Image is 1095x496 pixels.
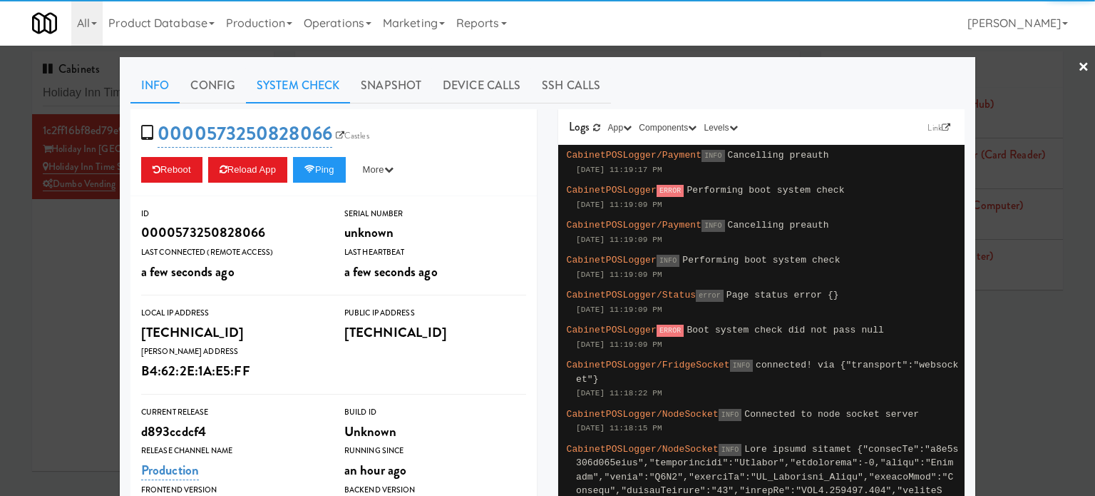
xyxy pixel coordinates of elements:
[344,306,526,320] div: Public IP Address
[293,157,346,183] button: Ping
[576,424,662,432] span: [DATE] 11:18:15 PM
[576,201,662,209] span: [DATE] 11:19:09 PM
[576,236,662,244] span: [DATE] 11:19:09 PM
[246,68,350,103] a: System Check
[635,121,700,135] button: Components
[576,360,959,385] span: connected! via {"transport":"websocket"}
[344,262,438,281] span: a few seconds ago
[730,360,753,372] span: INFO
[432,68,531,103] a: Device Calls
[350,68,432,103] a: Snapshot
[687,185,844,196] span: Performing boot system check
[531,68,611,103] a: SSH Calls
[567,444,719,455] span: CabinetPOSLogger/NodeSocket
[344,207,526,221] div: Serial Number
[141,345,323,359] div: [PERSON_NAME] Address
[567,220,702,231] span: CabinetPOSLogger/Payment
[576,305,662,314] span: [DATE] 11:19:09 PM
[682,255,840,265] span: Performing boot system check
[567,255,657,265] span: CabinetPOSLogger
[344,420,526,444] div: Unknown
[726,290,839,300] span: Page status error {}
[567,325,657,335] span: CabinetPOSLogger
[728,150,829,161] span: Cancelling preauth
[141,359,323,383] div: B4:62:2E:1A:E5:FF
[687,325,884,335] span: Boot system check did not pass null
[141,320,323,345] div: [TECHNICAL_ID]
[576,166,662,174] span: [DATE] 11:19:17 PM
[701,220,724,232] span: INFO
[32,11,57,36] img: Micromart
[605,121,636,135] button: App
[344,221,526,245] div: unknown
[657,185,684,197] span: ERROR
[576,389,662,398] span: [DATE] 11:18:22 PM
[719,409,741,421] span: INFO
[141,221,323,245] div: 0000573250828066
[344,405,526,420] div: Build Id
[180,68,246,103] a: Config
[576,340,662,349] span: [DATE] 11:19:09 PM
[567,150,702,161] span: CabinetPOSLogger/Payment
[657,255,679,267] span: INFO
[924,121,954,135] a: Link
[351,157,405,183] button: More
[567,360,730,370] span: CabinetPOSLogger/FridgeSocket
[696,290,724,302] span: error
[141,444,323,458] div: Release Channel Name
[208,157,287,183] button: Reload App
[728,220,829,231] span: Cancelling preauth
[567,185,657,196] span: CabinetPOSLogger
[344,460,406,480] span: an hour ago
[141,405,323,420] div: Current Release
[158,120,332,148] a: 0000573250828066
[141,460,199,480] a: Production
[576,270,662,279] span: [DATE] 11:19:09 PM
[567,290,696,300] span: CabinetPOSLogger/Status
[569,118,590,135] span: Logs
[141,262,235,281] span: a few seconds ago
[141,420,323,444] div: d893ccdcf4
[719,444,741,456] span: INFO
[744,409,919,420] span: Connected to node socket server
[1078,46,1089,90] a: ×
[701,150,724,162] span: INFO
[657,325,684,337] span: ERROR
[344,246,526,260] div: Last Heartbeat
[332,128,373,143] a: Castles
[344,320,526,345] div: [TECHNICAL_ID]
[141,246,323,260] div: Last Connected (Remote Access)
[567,409,719,420] span: CabinetPOSLogger/NodeSocket
[141,306,323,320] div: Local IP Address
[141,207,323,221] div: ID
[141,157,202,183] button: Reboot
[130,68,180,103] a: Info
[344,444,526,458] div: Running Since
[700,121,741,135] button: Levels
